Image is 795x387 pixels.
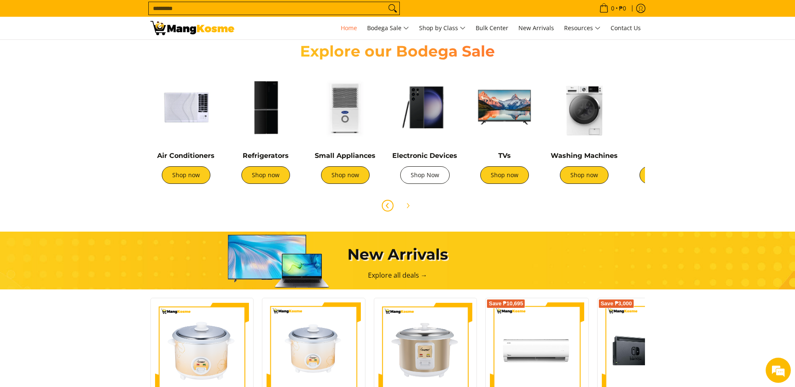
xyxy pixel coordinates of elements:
[551,152,618,160] a: Washing Machines
[4,229,160,258] textarea: Type your message and hit 'Enter'
[476,24,508,32] span: Bulk Center
[640,166,688,184] a: Shop now
[415,17,470,39] a: Shop by Class
[230,72,301,143] img: Refrigerators
[367,23,409,34] span: Bodega Sale
[601,301,632,306] span: Save ₱3,000
[276,42,519,61] h2: Explore our Bodega Sale
[400,166,450,184] a: Shop Now
[618,5,627,11] span: ₱0
[489,301,523,306] span: Save ₱10,695
[49,106,116,190] span: We're online!
[44,47,141,58] div: Chat with us now
[419,23,466,34] span: Shop by Class
[471,17,513,39] a: Bulk Center
[480,166,529,184] a: Shop now
[243,17,645,39] nav: Main Menu
[337,17,361,39] a: Home
[363,17,413,39] a: Bodega Sale
[157,152,215,160] a: Air Conditioners
[392,152,457,160] a: Electronic Devices
[606,17,645,39] a: Contact Us
[628,72,699,143] img: Cookers
[389,72,461,143] img: Electronic Devices
[560,17,605,39] a: Resources
[518,24,554,32] span: New Arrivals
[514,17,558,39] a: New Arrivals
[310,72,381,143] img: Small Appliances
[564,23,601,34] span: Resources
[150,21,234,35] img: Mang Kosme: Your Home Appliances Warehouse Sale Partner!
[597,4,629,13] span: •
[386,2,399,15] button: Search
[378,196,397,215] button: Previous
[315,152,375,160] a: Small Appliances
[610,5,616,11] span: 0
[498,152,511,160] a: TVs
[399,196,417,215] button: Next
[243,152,289,160] a: Refrigerators
[137,4,158,24] div: Minimize live chat window
[241,166,290,184] a: Shop now
[341,24,357,32] span: Home
[549,72,620,143] img: Washing Machines
[150,72,222,143] img: Air Conditioners
[321,166,370,184] a: Shop now
[368,271,427,280] a: Explore all deals →
[611,24,641,32] span: Contact Us
[469,72,540,143] img: TVs
[560,166,609,184] a: Shop now
[162,166,210,184] a: Shop now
